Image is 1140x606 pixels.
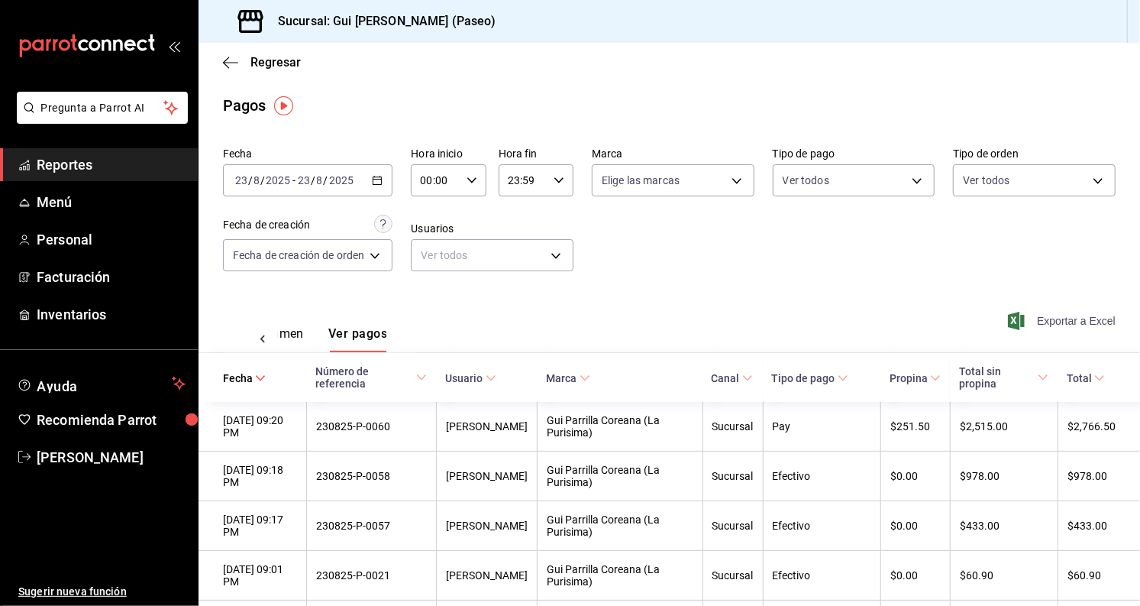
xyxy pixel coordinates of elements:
[446,569,528,582] div: [PERSON_NAME]
[37,304,186,325] span: Inventarios
[37,267,186,287] span: Facturación
[328,326,387,352] button: Ver pagos
[315,365,428,390] span: Número de referencia
[274,96,293,115] img: Tooltip marker
[37,410,186,430] span: Recomienda Parrot
[260,174,265,186] span: /
[250,55,301,70] span: Regresar
[963,173,1009,188] span: Ver todos
[499,149,573,160] label: Hora fin
[316,420,428,433] div: 230825-P-0060
[712,420,754,433] div: Sucursal
[248,174,253,186] span: /
[233,326,341,352] div: navigation tabs
[890,520,941,532] div: $0.00
[1067,420,1116,433] div: $2,766.50
[18,584,186,600] span: Sugerir nueva función
[223,94,266,117] div: Pagos
[266,12,496,31] h3: Sucursal: Gui [PERSON_NAME] (Paseo)
[773,149,935,160] label: Tipo de pago
[890,569,941,582] div: $0.00
[17,92,188,124] button: Pregunta a Parrot AI
[783,173,829,188] span: Ver todos
[223,414,297,439] div: [DATE] 09:20 PM
[223,464,297,488] div: [DATE] 09:18 PM
[1067,372,1105,384] span: Total
[223,372,266,384] span: Fecha
[773,520,872,532] div: Efectivo
[960,569,1048,582] div: $60.90
[1067,470,1116,482] div: $978.00
[1011,312,1116,330] button: Exportar a Excel
[445,372,496,384] span: Usuario
[311,174,315,186] span: /
[316,174,324,186] input: --
[547,464,693,488] div: Gui Parrilla Coreana (La Purisima)
[890,470,941,482] div: $0.00
[712,470,754,482] div: Sucursal
[773,420,872,433] div: Pay
[960,420,1048,433] div: $2,515.00
[223,514,297,538] div: [DATE] 09:17 PM
[960,470,1048,482] div: $978.00
[297,174,311,186] input: --
[316,470,428,482] div: 230825-P-0058
[712,520,754,532] div: Sucursal
[890,372,941,384] span: Propina
[223,55,301,70] button: Regresar
[547,514,693,538] div: Gui Parrilla Coreana (La Purisima)
[223,149,392,160] label: Fecha
[223,563,297,588] div: [DATE] 09:01 PM
[959,365,1048,390] span: Total sin propina
[233,248,364,263] span: Fecha de creación de orden
[37,229,186,250] span: Personal
[546,372,589,384] span: Marca
[234,174,248,186] input: --
[773,470,872,482] div: Efectivo
[890,420,941,433] div: $251.50
[547,414,693,439] div: Gui Parrilla Coreana (La Purisima)
[411,224,573,235] label: Usuarios
[1067,520,1116,532] div: $433.00
[547,563,693,588] div: Gui Parrilla Coreana (La Purisima)
[411,149,486,160] label: Hora inicio
[316,569,428,582] div: 230825-P-0021
[168,40,180,52] button: open_drawer_menu
[292,174,295,186] span: -
[953,149,1116,160] label: Tipo de orden
[11,111,188,127] a: Pregunta a Parrot AI
[446,470,528,482] div: [PERSON_NAME]
[712,372,753,384] span: Canal
[41,100,164,116] span: Pregunta a Parrot AI
[446,420,528,433] div: [PERSON_NAME]
[1067,569,1116,582] div: $60.90
[328,174,354,186] input: ----
[223,217,310,233] div: Fecha de creación
[316,520,428,532] div: 230825-P-0057
[37,154,186,175] span: Reportes
[37,374,166,393] span: Ayuda
[773,569,872,582] div: Efectivo
[37,447,186,468] span: [PERSON_NAME]
[37,192,186,212] span: Menú
[324,174,328,186] span: /
[446,520,528,532] div: [PERSON_NAME]
[712,569,754,582] div: Sucursal
[265,174,291,186] input: ----
[960,520,1048,532] div: $433.00
[602,173,680,188] span: Elige las marcas
[592,149,754,160] label: Marca
[253,174,260,186] input: --
[411,239,573,271] div: Ver todos
[772,372,848,384] span: Tipo de pago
